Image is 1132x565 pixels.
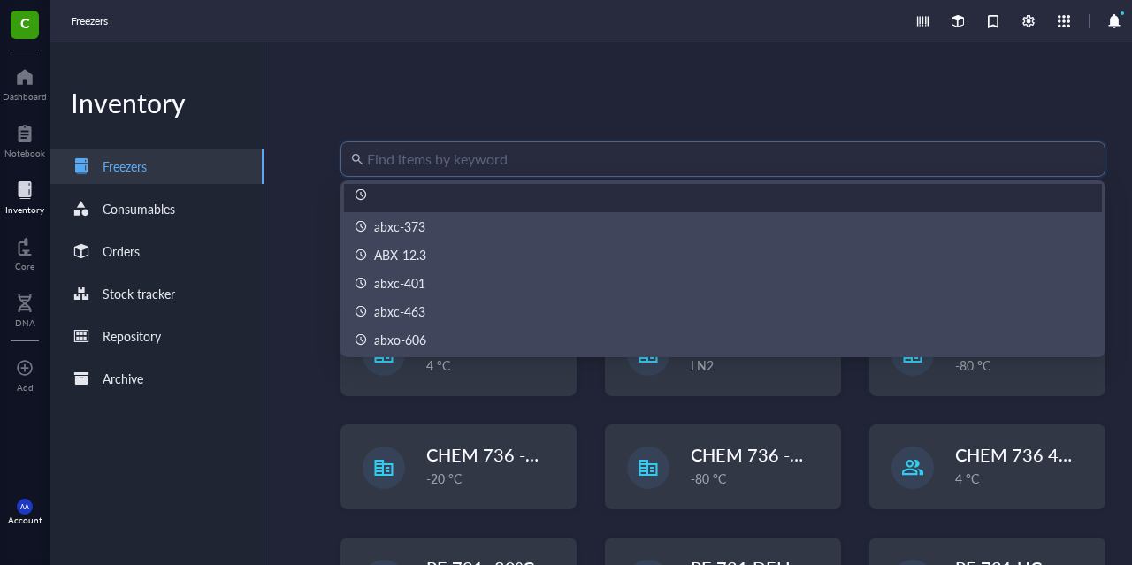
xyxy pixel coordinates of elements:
div: -80 °C [955,355,1094,375]
span: AA [20,503,29,511]
div: -80 °C [691,469,830,488]
div: Account [8,515,42,525]
div: Inventory [5,204,44,215]
div: ABX-12.3 [374,245,426,264]
div: 4 °C [955,469,1094,488]
div: Dashboard [3,91,47,102]
div: Freezers [103,157,147,176]
a: Archive [50,361,264,396]
a: DNA [15,289,35,328]
a: Repository [50,318,264,354]
a: Freezers [71,12,111,30]
div: 4 °C [426,355,565,375]
div: Add [17,382,34,393]
a: Freezers [50,149,264,184]
div: abxc-463 [374,302,425,321]
div: Inventory [50,85,264,120]
a: Dashboard [3,63,47,102]
span: CHEM 736 -80°C [691,442,830,467]
a: Inventory [5,176,44,215]
div: Stock tracker [103,284,175,303]
div: Orders [103,241,140,261]
a: Consumables [50,191,264,226]
div: abxc-401 [374,273,425,293]
a: Orders [50,233,264,269]
div: Repository [103,326,161,346]
div: abxc-373 [374,217,425,236]
div: Notebook [4,148,45,158]
a: Notebook [4,119,45,158]
a: Core [15,233,34,271]
div: LN2 [691,355,830,375]
div: Archive [103,369,143,388]
span: CHEM 736 -20°C [426,442,565,467]
span: C [20,11,30,34]
div: -20 °C [426,469,565,488]
div: Consumables [103,199,175,218]
div: DNA [15,317,35,328]
a: Stock tracker [50,276,264,311]
div: abxo-606 [374,330,426,349]
div: Core [15,261,34,271]
span: CHEM 736 4°C [955,442,1077,467]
